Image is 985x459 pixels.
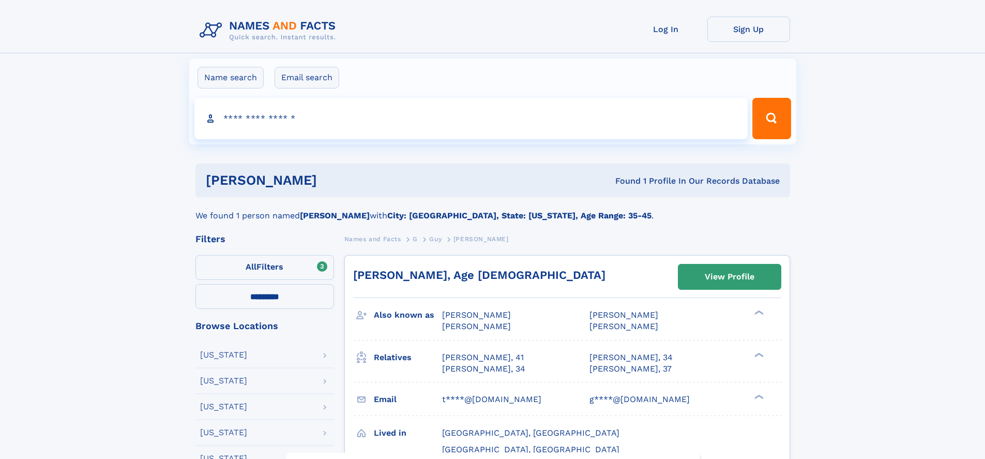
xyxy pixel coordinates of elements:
[198,67,264,88] label: Name search
[413,232,418,245] a: G
[589,363,672,375] a: [PERSON_NAME], 37
[707,17,790,42] a: Sign Up
[195,321,334,331] div: Browse Locations
[442,310,511,320] span: [PERSON_NAME]
[194,98,748,139] input: search input
[752,393,764,400] div: ❯
[589,310,658,320] span: [PERSON_NAME]
[246,262,256,272] span: All
[625,17,707,42] a: Log In
[442,321,511,331] span: [PERSON_NAME]
[453,235,509,243] span: [PERSON_NAME]
[752,98,791,139] button: Search Button
[705,265,754,289] div: View Profile
[206,174,466,187] h1: [PERSON_NAME]
[589,321,658,331] span: [PERSON_NAME]
[200,377,247,385] div: [US_STATE]
[300,211,370,220] b: [PERSON_NAME]
[195,234,334,244] div: Filters
[200,403,247,411] div: [US_STATE]
[374,306,442,324] h3: Also known as
[429,232,442,245] a: Guy
[429,235,442,243] span: Guy
[413,235,418,243] span: G
[442,363,525,375] a: [PERSON_NAME], 34
[374,349,442,366] h3: Relatives
[442,428,619,438] span: [GEOGRAPHIC_DATA], [GEOGRAPHIC_DATA]
[442,352,524,363] a: [PERSON_NAME], 41
[442,445,619,454] span: [GEOGRAPHIC_DATA], [GEOGRAPHIC_DATA]
[752,309,764,316] div: ❯
[344,232,401,245] a: Names and Facts
[353,269,605,282] a: [PERSON_NAME], Age [DEMOGRAPHIC_DATA]
[195,255,334,280] label: Filters
[195,17,344,45] img: Logo Names and Facts
[200,351,247,359] div: [US_STATE]
[466,175,780,187] div: Found 1 Profile In Our Records Database
[374,391,442,408] h3: Email
[374,424,442,442] h3: Lived in
[200,428,247,437] div: [US_STATE]
[275,67,339,88] label: Email search
[752,351,764,358] div: ❯
[195,197,790,222] div: We found 1 person named with .
[387,211,651,220] b: City: [GEOGRAPHIC_DATA], State: [US_STATE], Age Range: 35-45
[589,352,673,363] a: [PERSON_NAME], 34
[678,264,781,289] a: View Profile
